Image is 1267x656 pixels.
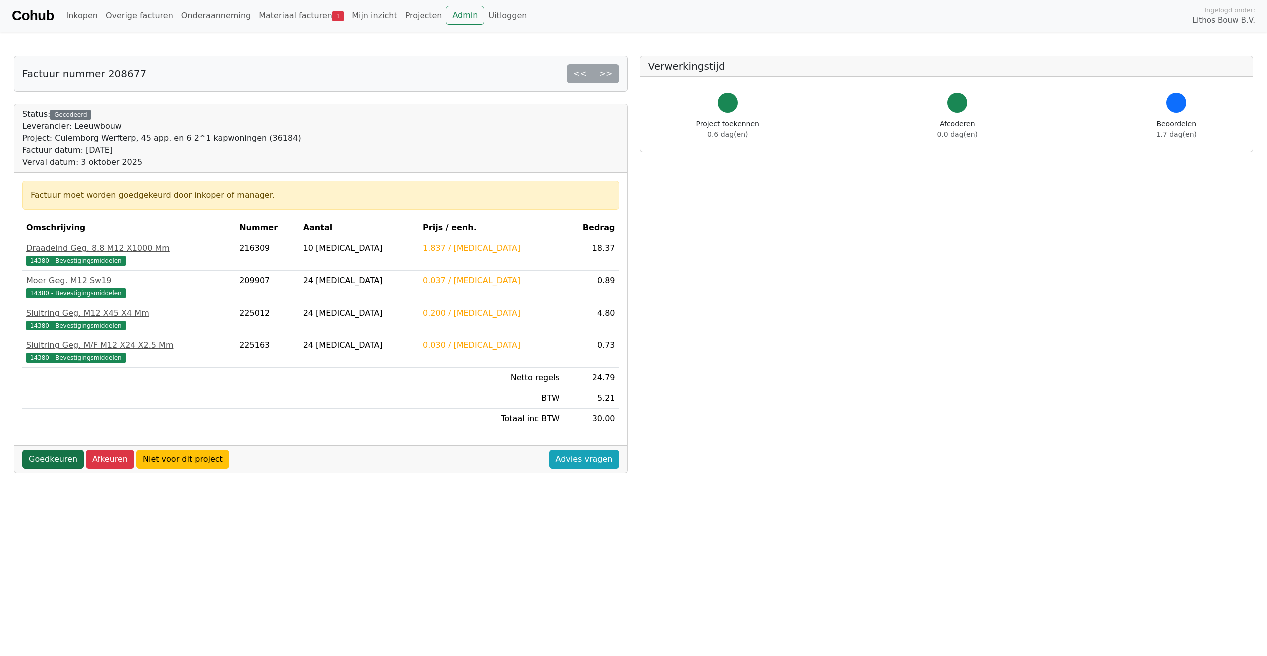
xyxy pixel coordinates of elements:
[1204,5,1255,15] span: Ingelogd onder:
[22,156,301,168] div: Verval datum: 3 oktober 2025
[26,307,231,319] div: Sluitring Geg. M12 X45 X4 Mm
[549,450,619,469] a: Advies vragen
[177,6,255,26] a: Onderaanneming
[235,335,299,368] td: 225163
[31,189,611,201] div: Factuur moet worden goedgekeurd door inkoper of manager.
[235,218,299,238] th: Nummer
[255,6,348,26] a: Materiaal facturen1
[22,68,146,80] h5: Factuur nummer 208677
[22,132,301,144] div: Project: Culemborg Werfterp, 45 app. en 6 2^1 kapwoningen (36184)
[22,108,301,168] div: Status:
[648,60,1245,72] h5: Verwerkingstijd
[50,110,91,120] div: Gecodeerd
[332,11,344,21] span: 1
[26,242,231,266] a: Draadeind Geg. 8.8 M12 X1000 Mm14380 - Bevestigingsmiddelen
[419,409,564,429] td: Totaal inc BTW
[564,388,619,409] td: 5.21
[303,307,415,319] div: 24 [MEDICAL_DATA]
[1156,130,1197,138] span: 1.7 dag(en)
[22,450,84,469] a: Goedkeuren
[401,6,446,26] a: Projecten
[299,218,419,238] th: Aantal
[26,288,126,298] span: 14380 - Bevestigingsmiddelen
[303,242,415,254] div: 10 [MEDICAL_DATA]
[564,271,619,303] td: 0.89
[22,218,235,238] th: Omschrijving
[26,242,231,254] div: Draadeind Geg. 8.8 M12 X1000 Mm
[484,6,531,26] a: Uitloggen
[348,6,401,26] a: Mijn inzicht
[86,450,134,469] a: Afkeuren
[419,368,564,388] td: Netto regels
[696,119,759,140] div: Project toekennen
[26,256,126,266] span: 14380 - Bevestigingsmiddelen
[22,120,301,132] div: Leverancier: Leeuwbouw
[22,144,301,156] div: Factuur datum: [DATE]
[235,238,299,271] td: 216309
[26,339,231,351] div: Sluitring Geg. M/F M12 X24 X2.5 Mm
[423,339,560,351] div: 0.030 / [MEDICAL_DATA]
[419,388,564,409] td: BTW
[937,130,978,138] span: 0.0 dag(en)
[62,6,101,26] a: Inkopen
[446,6,484,25] a: Admin
[235,303,299,335] td: 225012
[564,368,619,388] td: 24.79
[235,271,299,303] td: 209907
[564,335,619,368] td: 0.73
[303,275,415,287] div: 24 [MEDICAL_DATA]
[419,218,564,238] th: Prijs / eenh.
[26,353,126,363] span: 14380 - Bevestigingsmiddelen
[26,307,231,331] a: Sluitring Geg. M12 X45 X4 Mm14380 - Bevestigingsmiddelen
[1193,15,1255,26] span: Lithos Bouw B.V.
[26,321,126,330] span: 14380 - Bevestigingsmiddelen
[26,275,231,299] a: Moer Geg. M12 Sw1914380 - Bevestigingsmiddelen
[707,130,748,138] span: 0.6 dag(en)
[303,339,415,351] div: 24 [MEDICAL_DATA]
[12,4,54,28] a: Cohub
[26,275,231,287] div: Moer Geg. M12 Sw19
[564,238,619,271] td: 18.37
[136,450,229,469] a: Niet voor dit project
[423,307,560,319] div: 0.200 / [MEDICAL_DATA]
[564,218,619,238] th: Bedrag
[937,119,978,140] div: Afcoderen
[26,339,231,363] a: Sluitring Geg. M/F M12 X24 X2.5 Mm14380 - Bevestigingsmiddelen
[564,409,619,429] td: 30.00
[564,303,619,335] td: 4.80
[423,275,560,287] div: 0.037 / [MEDICAL_DATA]
[423,242,560,254] div: 1.837 / [MEDICAL_DATA]
[1156,119,1197,140] div: Beoordelen
[102,6,177,26] a: Overige facturen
